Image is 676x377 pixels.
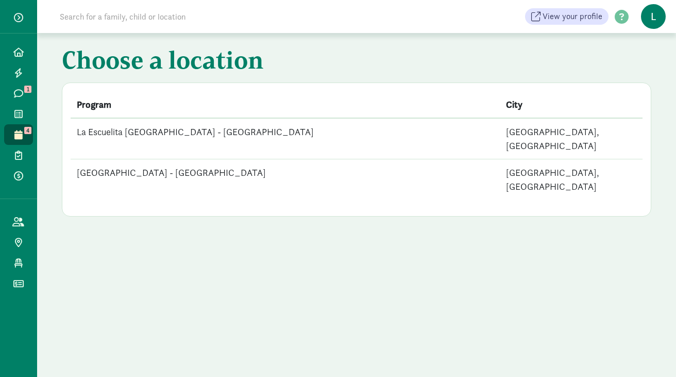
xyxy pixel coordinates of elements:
iframe: Chat Widget [624,327,676,377]
span: View your profile [543,10,602,23]
a: 4 [4,124,33,145]
span: 4 [24,127,31,134]
a: View your profile [525,8,609,25]
td: [GEOGRAPHIC_DATA], [GEOGRAPHIC_DATA] [500,159,643,200]
h1: Choose a location [62,45,651,78]
td: [GEOGRAPHIC_DATA], [GEOGRAPHIC_DATA] [500,118,643,159]
th: City [500,91,643,118]
td: [GEOGRAPHIC_DATA] - [GEOGRAPHIC_DATA] [71,159,500,200]
th: Program [71,91,500,118]
td: La Escuelita [GEOGRAPHIC_DATA] - [GEOGRAPHIC_DATA] [71,118,500,159]
span: 1 [24,86,31,93]
input: Search for a family, child or location [54,6,343,27]
a: 1 [4,83,33,104]
span: L [641,4,666,29]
